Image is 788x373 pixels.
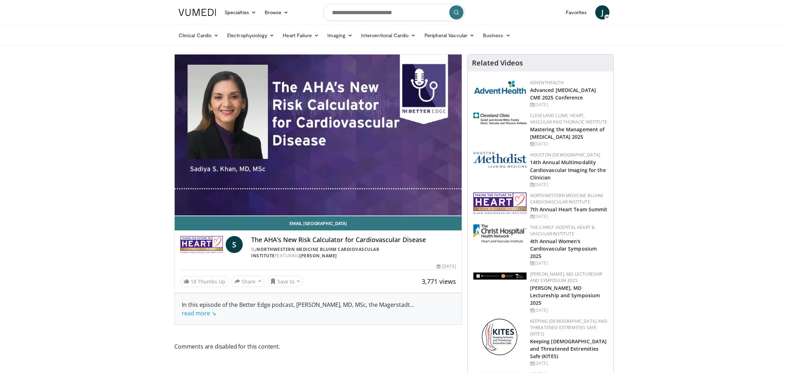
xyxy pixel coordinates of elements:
[473,113,527,125] img: d536a004-a009-4cb9-9ce6-f9f56c670ef5.jpg.150x105_q85_autocrop_double_scale_upscale_version-0.2.jpg
[420,28,479,42] a: Peripheral Vascular
[530,102,608,108] div: [DATE]
[182,309,216,317] a: read more ↘
[299,253,337,259] a: [PERSON_NAME]
[530,338,607,360] a: Keeping [DEMOGRAPHIC_DATA] and Threatened Extremities Safe (KITES)
[180,236,223,253] img: Northwestern Medicine Bluhm Cardiovascular Institute
[530,238,597,259] a: 4th Annual Women's Cardiovascular Symposium 2025
[472,59,523,67] h4: Related Videos
[595,5,609,19] a: J
[260,5,293,19] a: Browse
[179,9,216,16] img: VuMedi Logo
[182,301,414,317] span: ...
[473,224,527,242] img: 32b1860c-ff7d-4915-9d2b-64ca529f373e.jpg.150x105_q85_autocrop_double_scale_upscale_version-0.2.jpg
[437,263,456,270] div: [DATE]
[562,5,591,19] a: Favorites
[220,5,260,19] a: Specialties
[480,318,519,355] img: bf26f766-c297-4107-aaff-b3718bba667b.png.150x105_q85_autocrop_double_scale_upscale_version-0.2.png
[175,216,462,230] a: Email [GEOGRAPHIC_DATA]
[267,276,303,287] button: Save to
[174,28,223,42] a: Clinical Cardio
[530,126,605,140] a: Mastering the Management of [MEDICAL_DATA] 2025
[182,300,455,317] div: In this episode of the Better Edge podcast, [PERSON_NAME], MD, MSc, the Magerstadt
[226,236,243,253] a: S
[191,278,196,285] span: 18
[530,360,608,367] div: [DATE]
[479,28,515,42] a: Business
[530,113,607,125] a: Cleveland Clinic Heart, Vascular and Thoracic Institute
[530,80,564,86] a: AdventHealth
[530,260,608,266] div: [DATE]
[175,54,462,216] video-js: Video Player
[357,28,420,42] a: Interventional Cardio
[530,141,608,147] div: [DATE]
[530,271,603,283] a: [PERSON_NAME], MD Lectureship and Symposium 2025
[530,159,606,180] a: 14th Annual Multimodality Cardiovascular Imaging for the Clinician
[473,80,527,94] img: 5c3c682d-da39-4b33-93a5-b3fb6ba9580b.jpg.150x105_q85_autocrop_double_scale_upscale_version-0.2.jpg
[530,87,596,101] a: Advanced [MEDICAL_DATA] CME 2025 Conference
[323,28,357,42] a: Imaging
[251,246,456,259] div: By FEATURING
[473,193,527,214] img: f8a43200-de9b-4ddf-bb5c-8eb0ded660b2.png.150x105_q85_autocrop_double_scale_upscale_version-0.2.png
[530,285,600,306] a: [PERSON_NAME], MD Lectureship and Symposium 2025
[231,276,264,287] button: Share
[323,4,465,21] input: Search topics, interventions
[278,28,323,42] a: Heart Failure
[530,152,600,158] a: Houston [DEMOGRAPHIC_DATA]
[530,182,608,188] div: [DATE]
[251,246,379,259] a: Northwestern Medicine Bluhm Cardiovascular Institute
[223,28,278,42] a: Electrophysiology
[473,272,527,280] img: ef60c52b-97ee-4118-9716-ca90a25822a6.png.150x105_q85_autocrop_double_scale_upscale_version-0.2.png
[473,152,527,168] img: 5e4488cc-e109-4a4e-9fd9-73bb9237ee91.png.150x105_q85_autocrop_double_scale_upscale_version-0.2.png
[530,206,608,213] a: 7th Annual Heart Team Summit
[530,213,608,220] div: [DATE]
[530,193,603,205] a: Northwestern Medicine Bluhm Cardiovascular Institute
[251,236,456,244] h4: The AHA’s New Risk Calculator for Cardiovascular Disease
[422,277,456,286] span: 3,771 views
[174,342,462,351] span: Comments are disabled for this content.
[180,276,229,287] a: 18 Thumbs Up
[530,318,607,337] a: Keeping [DEMOGRAPHIC_DATA] and Threatened Extremities Safe (KITES)
[530,224,595,237] a: The Christ Hospital Heart & Vascular Institute
[530,307,608,314] div: [DATE]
